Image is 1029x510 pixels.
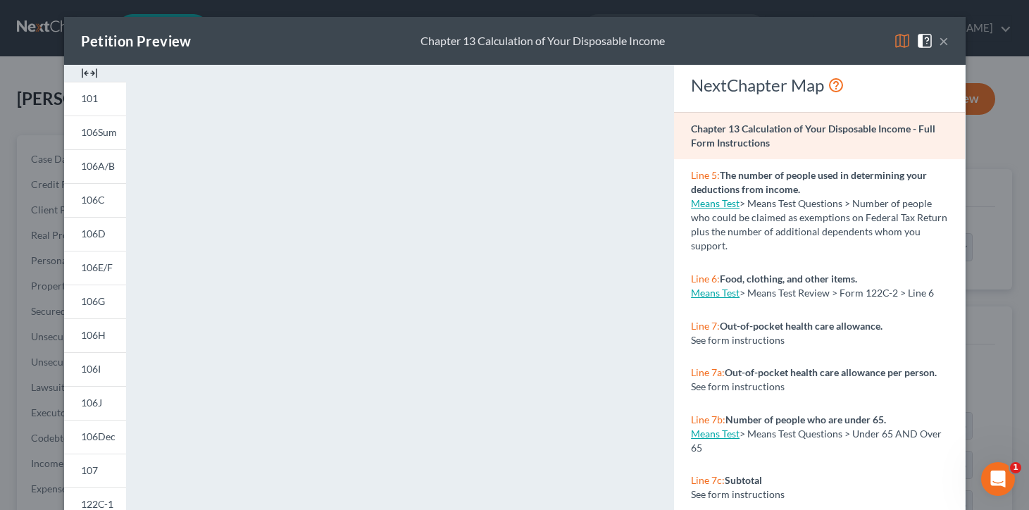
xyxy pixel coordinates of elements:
[64,251,126,285] a: 106E/F
[691,197,740,209] a: Means Test
[420,33,665,49] div: Chapter 13 Calculation of Your Disposable Income
[691,197,947,251] span: > Means Test Questions > Number of people who could be claimed as exemptions on Federal Tax Retur...
[691,74,948,97] div: NextChapter Map
[691,320,720,332] span: Line 7:
[81,160,115,172] span: 106A/B
[81,329,106,341] span: 106H
[691,366,725,378] span: Line 7a:
[691,413,725,425] span: Line 7b:
[81,261,113,273] span: 106E/F
[691,334,785,346] span: See form instructions
[725,474,762,486] strong: Subtotal
[916,32,933,49] img: help-close-5ba153eb36485ed6c1ea00a893f15db1cb9b99d6cae46e1a8edb6c62d00a1a76.svg
[81,363,101,375] span: 106I
[81,31,192,51] div: Petition Preview
[981,462,1015,496] iframe: Intercom live chat
[64,454,126,487] a: 107
[64,217,126,251] a: 106D
[64,82,126,116] a: 101
[81,126,117,138] span: 106Sum
[81,194,105,206] span: 106C
[81,430,116,442] span: 106Dec
[691,123,935,149] strong: Chapter 13 Calculation of Your Disposable Income - Full Form Instructions
[64,183,126,217] a: 106C
[81,295,105,307] span: 106G
[64,420,126,454] a: 106Dec
[81,397,102,409] span: 106J
[64,352,126,386] a: 106I
[691,428,942,454] span: > Means Test Questions > Under 65 AND Over 65
[64,116,126,149] a: 106Sum
[64,149,126,183] a: 106A/B
[720,273,857,285] strong: Food, clothing, and other items.
[939,32,949,49] button: ×
[691,428,740,440] a: Means Test
[894,32,911,49] img: map-eea8200ae884c6f1103ae1953ef3d486a96c86aabb227e865a55264e3737af1f.svg
[691,380,785,392] span: See form instructions
[691,287,740,299] a: Means Test
[81,92,98,104] span: 101
[691,169,720,181] span: Line 5:
[81,464,98,476] span: 107
[81,228,106,240] span: 106D
[81,65,98,82] img: expand-e0f6d898513216a626fdd78e52531dac95497ffd26381d4c15ee2fc46db09dca.svg
[725,366,937,378] strong: Out-of-pocket health care allowance per person.
[691,169,927,195] strong: The number of people used in determining your deductions from income.
[691,474,725,486] span: Line 7c:
[64,318,126,352] a: 106H
[725,413,886,425] strong: Number of people who are under 65.
[720,320,883,332] strong: Out-of-pocket health care allowance.
[64,285,126,318] a: 106G
[691,488,785,500] span: See form instructions
[691,273,720,285] span: Line 6:
[81,498,113,510] span: 122C-1
[1010,462,1021,473] span: 1
[740,287,934,299] span: > Means Test Review > Form 122C-2 > Line 6
[64,386,126,420] a: 106J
